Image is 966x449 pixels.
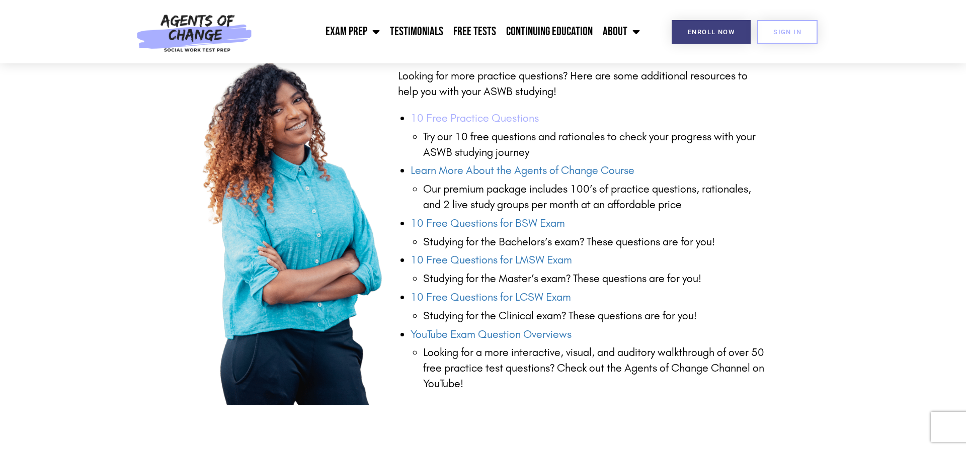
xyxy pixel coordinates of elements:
a: 10 Free Questions for LMSW Exam [411,253,572,266]
li: Studying for the Master’s exam? These questions are for you! [423,271,770,287]
li: Studying for the Clinical exam? These questions are for you! [423,308,770,324]
a: Enroll Now [672,20,751,44]
span: SIGN IN [773,29,801,35]
span: Enroll Now [688,29,735,35]
a: Testimonials [385,19,448,44]
a: Exam Prep [320,19,385,44]
a: 10 Free Questions for LCSW Exam [411,291,571,304]
a: 10 Free Practice Questions [411,112,539,125]
li: Try our 10 free questions and rationales to check your progress with your ASWB studying journey [423,129,770,160]
a: YouTube Exam Question Overviews [411,328,572,341]
p: Looking for a more interactive, visual, and auditory walkthrough of over 50 free practice test qu... [423,345,770,391]
li: Studying for the Bachelors’s exam? These questions are for you! [423,234,770,250]
a: About [598,19,645,44]
a: Free Tests [448,19,501,44]
a: SIGN IN [757,20,818,44]
a: Continuing Education [501,19,598,44]
li: Our premium package includes 100’s of practice questions, rationales, and 2 live study groups per... [423,182,770,213]
nav: Menu [258,19,645,44]
a: 10 Free Questions for BSW Exam [411,217,565,230]
p: Looking for more practice questions? Here are some additional resources to help you with your ASW... [398,68,770,100]
a: Learn More About the Agents of Change Course [411,164,634,177]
